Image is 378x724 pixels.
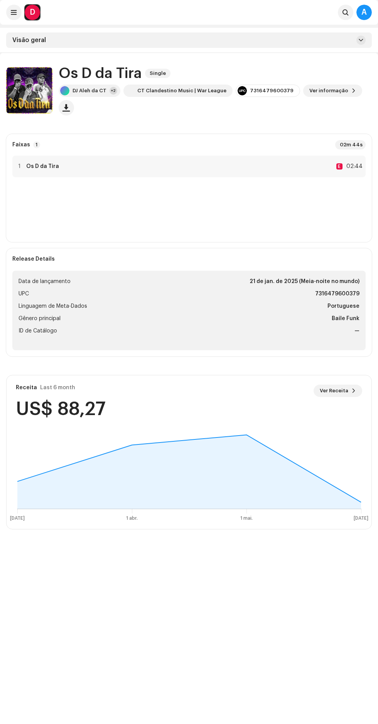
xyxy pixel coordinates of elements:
[26,163,59,170] strong: Os D da Tira
[335,140,366,149] div: 02m 44s
[303,85,362,97] button: Ver informação
[12,142,30,148] strong: Faixas
[332,314,359,323] strong: Baile Funk
[10,516,25,521] text: [DATE]
[125,86,134,95] img: 0a1417c8-795c-4c82-ac5d-fb39860e4457
[336,163,343,170] div: E
[145,69,170,78] span: Single
[33,141,40,148] p-badge: 1
[19,289,29,298] span: UPC
[314,385,362,397] button: Ver Receita
[12,256,55,262] strong: Release Details
[320,383,348,398] span: Ver Receita
[250,277,359,286] strong: 21 de jan. de 2025 (Meia-noite no mundo)
[6,67,52,114] img: 142e4596-a5b3-431b-82f3-22076c55d320
[59,65,142,81] h1: Os D da Tira
[73,88,106,94] div: DJ Aleh da CT
[19,277,71,286] span: Data de lançamento
[354,326,359,336] strong: —
[25,5,40,20] div: D
[315,289,359,298] strong: 7316479600379
[137,88,226,94] div: CT Clandestino Music | War League
[250,88,294,94] div: 7316479600379
[12,37,46,43] span: Visão geral
[40,385,75,391] div: Last 6 month
[309,83,348,98] span: Ver informação
[19,326,57,336] span: ID de Catálogo
[16,385,37,391] div: Receita
[327,302,359,311] strong: Portuguese
[19,314,61,323] span: Gênero principal
[356,5,372,20] div: A
[110,87,117,95] div: +2
[240,516,253,521] text: 1 mai.
[19,302,87,311] span: Linguagem de Meta-Dados
[126,516,138,521] text: 1 abr.
[346,162,363,171] div: 02:44
[354,516,368,521] text: [DATE]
